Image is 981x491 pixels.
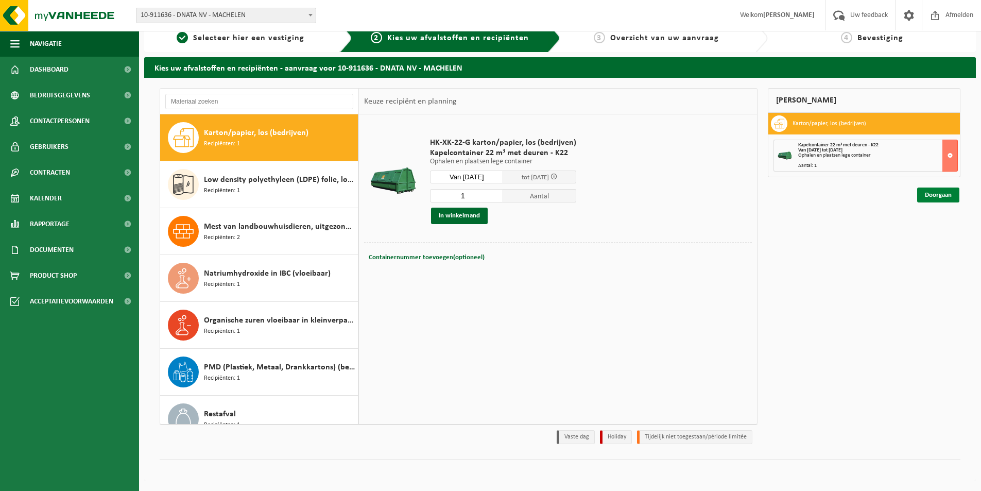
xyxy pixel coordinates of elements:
[594,32,605,43] span: 3
[371,32,382,43] span: 2
[637,430,752,444] li: Tijdelijk niet toegestaan/période limitée
[30,82,90,108] span: Bedrijfsgegevens
[204,127,308,139] span: Karton/papier, los (bedrijven)
[204,267,331,280] span: Natriumhydroxide in IBC (vloeibaar)
[30,31,62,57] span: Navigatie
[798,163,957,168] div: Aantal: 1
[30,237,74,263] span: Documenten
[430,158,576,165] p: Ophalen en plaatsen lege container
[503,189,576,202] span: Aantal
[557,430,595,444] li: Vaste dag
[359,89,462,114] div: Keuze recipiënt en planning
[149,32,332,44] a: 1Selecteer hier een vestiging
[431,208,488,224] button: In winkelmand
[160,114,358,161] button: Karton/papier, los (bedrijven) Recipiënten: 1
[160,302,358,349] button: Organische zuren vloeibaar in kleinverpakking Recipiënten: 1
[204,186,240,196] span: Recipiënten: 1
[160,208,358,255] button: Mest van landbouwhuisdieren, uitgezonderd vis Recipiënten: 2
[768,88,960,113] div: [PERSON_NAME]
[430,148,576,158] span: Kapelcontainer 22 m³ met deuren - K22
[160,161,358,208] button: Low density polyethyleen (LDPE) folie, los, naturel Recipiënten: 1
[798,142,879,148] span: Kapelcontainer 22 m³ met deuren - K22
[522,174,549,181] span: tot [DATE]
[177,32,188,43] span: 1
[30,160,70,185] span: Contracten
[204,361,355,374] span: PMD (Plastiek, Metaal, Drankkartons) (bedrijven)
[136,8,316,23] span: 10-911636 - DNATA NV - MACHELEN
[160,396,358,443] button: Restafval Recipiënten: 1
[144,57,976,77] h2: Kies uw afvalstoffen en recipiënten - aanvraag voor 10-911636 - DNATA NV - MACHELEN
[798,153,957,158] div: Ophalen en plaatsen lege container
[193,34,304,42] span: Selecteer hier een vestiging
[798,147,842,153] strong: Van [DATE] tot [DATE]
[917,188,959,202] a: Doorgaan
[30,185,62,211] span: Kalender
[204,139,240,149] span: Recipiënten: 1
[369,254,485,261] span: Containernummer toevoegen(optioneel)
[160,349,358,396] button: PMD (Plastiek, Metaal, Drankkartons) (bedrijven) Recipiënten: 1
[30,289,113,314] span: Acceptatievoorwaarden
[368,250,486,265] button: Containernummer toevoegen(optioneel)
[30,134,68,160] span: Gebruikers
[600,430,632,444] li: Holiday
[204,233,240,243] span: Recipiënten: 2
[387,34,529,42] span: Kies uw afvalstoffen en recipiënten
[136,8,316,23] span: 10-911636 - DNATA NV - MACHELEN
[204,420,240,430] span: Recipiënten: 1
[30,211,70,237] span: Rapportage
[160,255,358,302] button: Natriumhydroxide in IBC (vloeibaar) Recipiënten: 1
[204,374,240,383] span: Recipiënten: 1
[204,280,240,290] span: Recipiënten: 1
[204,314,355,327] span: Organische zuren vloeibaar in kleinverpakking
[204,221,355,233] span: Mest van landbouwhuisdieren, uitgezonderd vis
[430,171,503,183] input: Selecteer datum
[793,115,866,132] h3: Karton/papier, los (bedrijven)
[165,94,353,109] input: Materiaal zoeken
[610,34,719,42] span: Overzicht van uw aanvraag
[430,138,576,148] span: HK-XK-22-G karton/papier, los (bedrijven)
[204,174,355,186] span: Low density polyethyleen (LDPE) folie, los, naturel
[841,32,852,43] span: 4
[204,408,236,420] span: Restafval
[30,57,68,82] span: Dashboard
[857,34,903,42] span: Bevestiging
[30,108,90,134] span: Contactpersonen
[763,11,815,19] strong: [PERSON_NAME]
[204,327,240,336] span: Recipiënten: 1
[30,263,77,289] span: Product Shop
